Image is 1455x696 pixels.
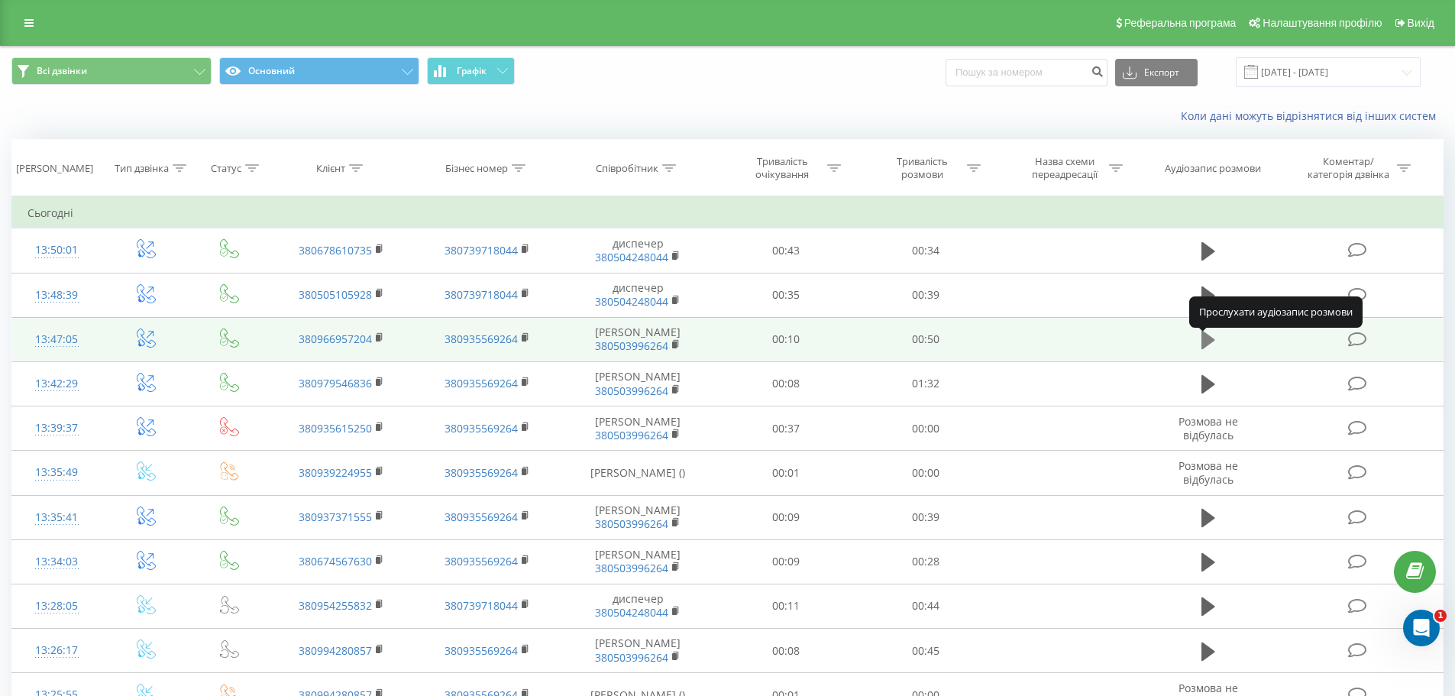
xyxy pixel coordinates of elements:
[299,554,372,568] a: 380674567630
[1189,296,1363,327] div: Прослухати аудіозапис розмови
[211,162,241,175] div: Статус
[716,584,856,628] td: 00:11
[946,59,1107,86] input: Пошук за номером
[27,369,86,399] div: 13:42:29
[299,287,372,302] a: 380505105928
[219,57,419,85] button: Основний
[560,317,716,361] td: [PERSON_NAME]
[560,273,716,317] td: диспечер
[1165,162,1261,175] div: Аудіозапис розмови
[445,598,518,613] a: 380739718044
[445,243,518,257] a: 380739718044
[1023,155,1105,181] div: Назва схеми переадресації
[445,554,518,568] a: 380935569264
[1263,17,1382,29] span: Налаштування профілю
[856,584,996,628] td: 00:44
[27,235,86,265] div: 13:50:01
[716,451,856,495] td: 00:01
[716,228,856,273] td: 00:43
[445,162,508,175] div: Бізнес номер
[457,66,487,76] span: Графік
[716,406,856,451] td: 00:37
[595,250,668,264] a: 380504248044
[560,495,716,539] td: [PERSON_NAME]
[445,376,518,390] a: 380935569264
[427,57,515,85] button: Графік
[856,228,996,273] td: 00:34
[716,361,856,406] td: 00:08
[1124,17,1237,29] span: Реферальна програма
[299,643,372,658] a: 380994280857
[881,155,963,181] div: Тривалість розмови
[595,605,668,620] a: 380504248044
[1408,17,1434,29] span: Вихід
[595,516,668,531] a: 380503996264
[27,591,86,621] div: 13:28:05
[716,539,856,584] td: 00:09
[1115,59,1198,86] button: Експорт
[1403,610,1440,646] iframe: Intercom live chat
[299,332,372,346] a: 380966957204
[856,629,996,673] td: 00:45
[716,273,856,317] td: 00:35
[560,361,716,406] td: [PERSON_NAME]
[11,57,212,85] button: Всі дзвінки
[856,317,996,361] td: 00:50
[595,650,668,665] a: 380503996264
[716,317,856,361] td: 00:10
[445,465,518,480] a: 380935569264
[445,510,518,524] a: 380935569264
[445,421,518,435] a: 380935569264
[560,629,716,673] td: [PERSON_NAME]
[445,643,518,658] a: 380935569264
[37,65,87,77] span: Всі дзвінки
[27,503,86,533] div: 13:35:41
[595,384,668,398] a: 380503996264
[560,406,716,451] td: [PERSON_NAME]
[299,465,372,480] a: 380939224955
[742,155,823,181] div: Тривалість очікування
[115,162,169,175] div: Тип дзвінка
[445,287,518,302] a: 380739718044
[16,162,93,175] div: [PERSON_NAME]
[560,539,716,584] td: [PERSON_NAME]
[27,280,86,310] div: 13:48:39
[1179,414,1238,442] span: Розмова не відбулась
[1181,108,1444,123] a: Коли дані можуть відрізнятися вiд інших систем
[1304,155,1393,181] div: Коментар/категорія дзвінка
[316,162,345,175] div: Клієнт
[596,162,658,175] div: Співробітник
[595,294,668,309] a: 380504248044
[12,198,1444,228] td: Сьогодні
[595,428,668,442] a: 380503996264
[716,495,856,539] td: 00:09
[27,458,86,487] div: 13:35:49
[856,451,996,495] td: 00:00
[716,629,856,673] td: 00:08
[560,228,716,273] td: диспечер
[856,273,996,317] td: 00:39
[595,561,668,575] a: 380503996264
[595,338,668,353] a: 380503996264
[27,547,86,577] div: 13:34:03
[1179,458,1238,487] span: Розмова не відбулась
[560,451,716,495] td: [PERSON_NAME] ()
[856,361,996,406] td: 01:32
[27,636,86,665] div: 13:26:17
[856,495,996,539] td: 00:39
[299,376,372,390] a: 380979546836
[445,332,518,346] a: 380935569264
[299,421,372,435] a: 380935615250
[299,598,372,613] a: 380954255832
[560,584,716,628] td: диспечер
[856,406,996,451] td: 00:00
[856,539,996,584] td: 00:28
[1434,610,1447,622] span: 1
[27,325,86,354] div: 13:47:05
[27,413,86,443] div: 13:39:37
[299,510,372,524] a: 380937371555
[299,243,372,257] a: 380678610735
